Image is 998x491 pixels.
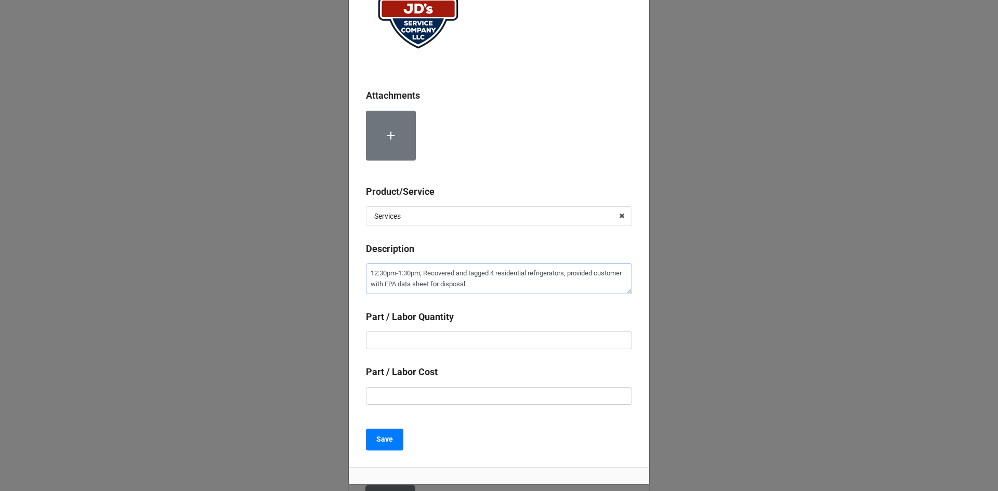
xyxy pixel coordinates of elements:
label: Attachments [366,88,420,103]
b: Save [376,434,393,445]
button: Save [366,429,403,450]
label: Product/Service [366,184,435,199]
div: Services [374,213,401,220]
textarea: 12:30pm-1:30pm; Recovered and tagged 4 residential refrigerators, provided customer with EPA data... [366,263,632,294]
label: Part / Labor Quantity [366,310,454,324]
label: Description [366,242,414,256]
label: Part / Labor Cost [366,365,438,379]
